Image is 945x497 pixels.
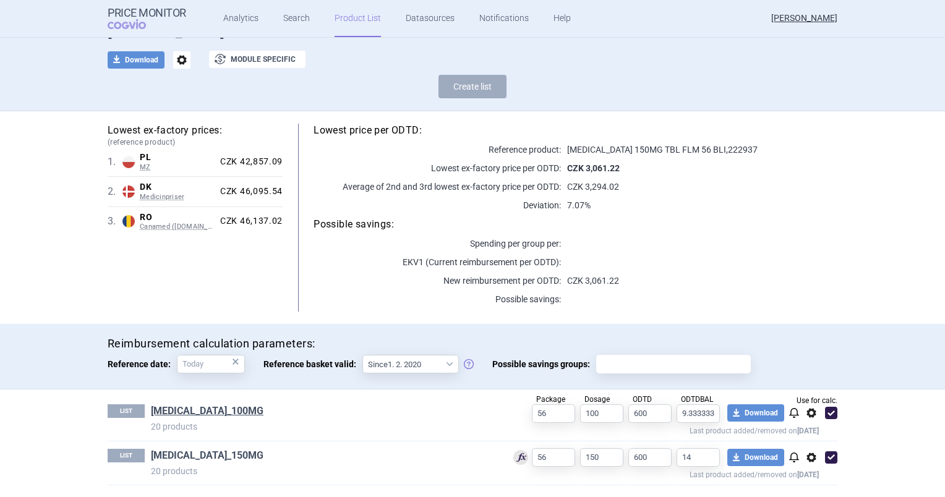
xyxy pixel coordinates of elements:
p: LIST [108,449,145,462]
p: Possible savings: [314,293,561,305]
span: COGVIO [108,19,163,29]
h4: Reimbursement calculation parameters: [108,336,837,352]
span: Possible savings groups: [492,355,596,373]
input: Possible savings groups: [601,356,746,372]
span: Package [536,395,565,404]
a: [MEDICAL_DATA]_100MG [151,404,263,418]
span: 3 . [108,214,122,229]
p: 20 products [151,465,494,477]
div: CZK 46,137.02 [215,216,283,227]
button: Download [108,51,165,69]
img: Poland [122,156,135,168]
p: CZK 3,294.02 [561,181,837,193]
strong: Price Monitor [108,7,186,19]
span: RO [140,212,215,223]
img: Denmark [122,185,135,198]
button: Download [727,404,784,422]
span: PL [140,152,215,163]
span: Reference date: [108,355,177,373]
span: Canamed ([DOMAIN_NAME] - Canamed Annex 1) [140,223,215,231]
span: Reference basket valid: [263,355,362,373]
strong: [DATE] [797,470,819,479]
p: Deviation: [314,199,561,211]
span: ODTD [633,395,652,404]
h5: Lowest ex-factory prices: [108,124,283,148]
span: ODTDBAL [681,395,713,404]
strong: CZK 3,061.22 [567,163,620,173]
span: Use for calc. [797,397,837,404]
p: CZK 3,061.22 [561,274,837,287]
span: Medicinpriser [140,193,215,202]
p: 7.07% [561,199,837,211]
p: New reimbursement per ODTD: [314,274,561,287]
span: 2 . [108,184,122,199]
span: MZ [140,163,215,172]
p: [MEDICAL_DATA] 150MG TBL FLM 56 BLI , 222937 [561,143,837,156]
div: CZK 42,857.09 [215,156,283,168]
span: Dosage [584,395,610,404]
h1: Lynparza_150MG [151,449,494,465]
input: Reference date:× [177,355,245,373]
span: 1 . [108,155,122,169]
select: Reference basket valid: [362,355,459,373]
p: EKV1 (Current reimbursement per ODTD): [314,256,561,268]
span: (reference product) [108,137,283,148]
h5: Lowest price per ODTD: [314,124,837,137]
p: Last product added/removed on [494,467,819,479]
a: Price MonitorCOGVIO [108,7,186,30]
a: [MEDICAL_DATA]_150MG [151,449,263,462]
div: × [232,355,239,368]
p: 20 products [151,420,494,433]
p: Last product added/removed on [494,423,819,435]
p: Reference product: [314,143,561,156]
div: CZK 46,095.54 [215,186,283,197]
button: Create list [438,75,507,98]
p: Average of 2nd and 3rd lowest ex-factory price per ODTD: [314,181,561,193]
h5: Possible savings: [314,218,837,231]
img: Romania [122,215,135,227]
h1: Lynparza_100MG [151,404,494,420]
p: Lowest ex-factory price per ODTD: [314,162,561,174]
button: Download [727,449,784,466]
button: Module specific [209,51,306,68]
p: LIST [108,404,145,418]
p: Spending per group per : [314,237,561,250]
strong: [DATE] [797,427,819,435]
span: DK [140,182,215,193]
